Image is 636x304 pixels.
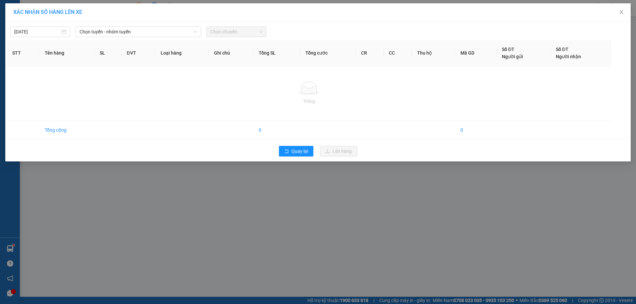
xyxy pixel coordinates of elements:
td: 0 [455,121,497,139]
button: rollbackQuay lại [279,146,313,156]
th: Tổng cước [300,40,356,66]
span: XÁC NHẬN SỐ HÀNG LÊN XE [13,9,82,15]
td: Tổng cộng [39,121,94,139]
span: Chọn chuyến [210,27,262,37]
td: 0 [253,121,300,139]
th: Loại hàng [155,40,209,66]
span: Chọn tuyến - nhóm tuyến [79,27,197,37]
th: SL [94,40,121,66]
div: Trống [12,98,606,105]
span: rollback [284,149,289,154]
th: Tổng SL [253,40,300,66]
span: Số ĐT [502,47,514,52]
th: Tên hàng [39,40,94,66]
button: Close [612,3,631,22]
th: Ghi chú [209,40,254,66]
span: Người nhận [556,54,581,59]
th: ĐVT [122,40,155,66]
th: CR [356,40,384,66]
button: uploadLên hàng [320,146,357,156]
th: STT [7,40,39,66]
span: Người gửi [502,54,523,59]
th: Thu hộ [412,40,455,66]
span: Quay lại [291,148,308,155]
input: 15/09/2025 [14,28,60,35]
th: Mã GD [455,40,497,66]
span: down [193,30,197,34]
span: close [619,10,624,15]
th: CC [384,40,412,66]
span: Số ĐT [556,47,568,52]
